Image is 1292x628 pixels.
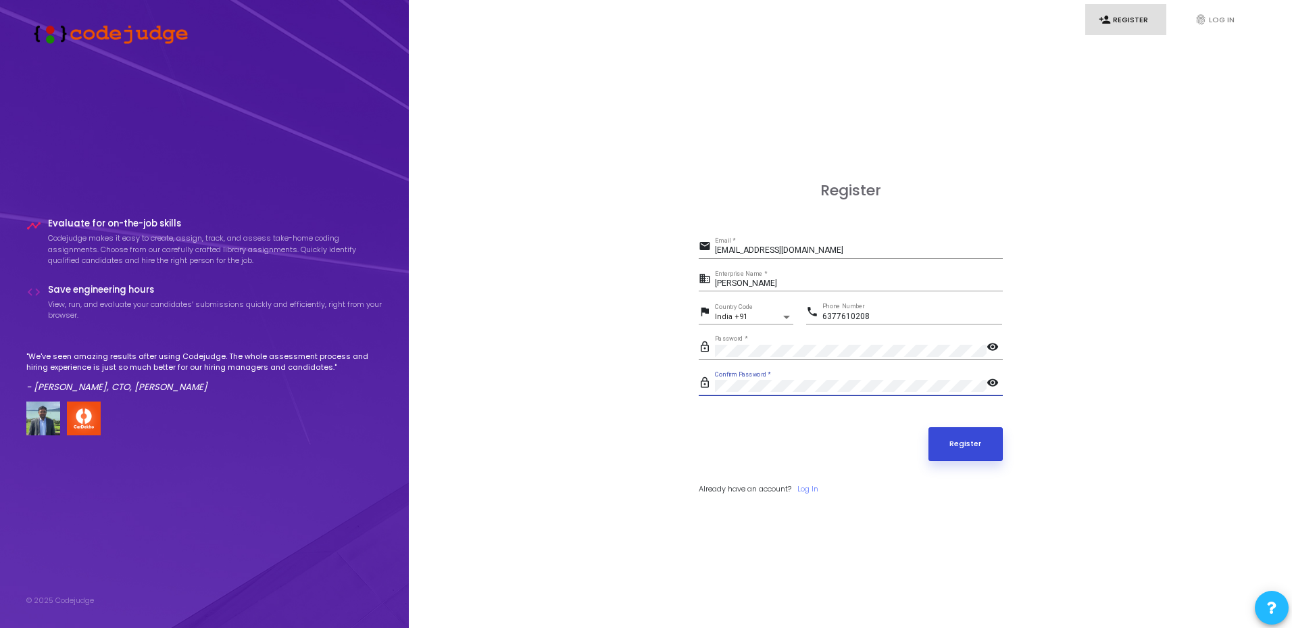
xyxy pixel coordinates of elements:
mat-icon: lock_outline [699,340,715,356]
i: timeline [26,218,41,233]
button: Register [928,427,1003,461]
i: code [26,285,41,299]
p: View, run, and evaluate your candidates’ submissions quickly and efficiently, right from your bro... [48,299,383,321]
mat-icon: visibility [987,376,1003,392]
a: person_addRegister [1085,4,1166,36]
input: Enterprise Name [715,279,1003,289]
mat-icon: business [699,272,715,288]
a: fingerprintLog In [1181,4,1262,36]
span: India +91 [715,312,747,321]
input: Phone Number [822,312,1002,322]
h3: Register [699,182,1003,199]
p: "We've seen amazing results after using Codejudge. The whole assessment process and hiring experi... [26,351,383,373]
mat-icon: email [699,239,715,256]
img: company-logo [67,402,101,435]
mat-icon: visibility [987,340,1003,356]
img: user image [26,402,60,435]
mat-icon: phone [806,305,822,321]
i: person_add [1099,14,1111,26]
mat-icon: lock_outline [699,376,715,392]
input: Email [715,246,1003,256]
a: Log In [797,483,818,495]
p: Codejudge makes it easy to create, assign, track, and assess take-home coding assignments. Choose... [48,233,383,266]
span: Already have an account? [699,483,791,494]
h4: Evaluate for on-the-job skills [48,218,383,229]
h4: Save engineering hours [48,285,383,295]
div: © 2025 Codejudge [26,595,94,606]
i: fingerprint [1195,14,1207,26]
em: - [PERSON_NAME], CTO, [PERSON_NAME] [26,381,207,393]
mat-icon: flag [699,305,715,321]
